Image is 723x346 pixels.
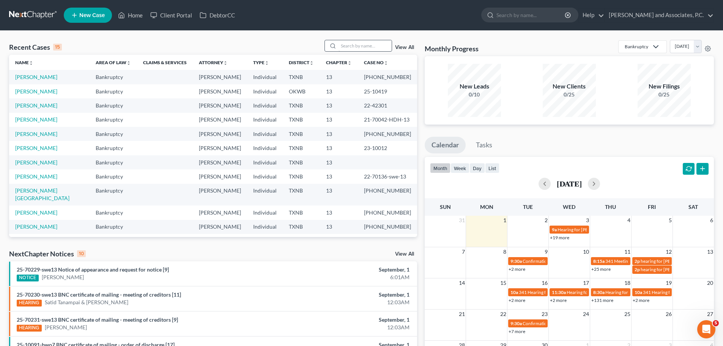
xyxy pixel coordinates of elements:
td: Bankruptcy [90,127,137,141]
td: Bankruptcy [90,184,137,205]
span: Thu [605,204,616,210]
span: 19 [665,278,673,288]
div: 0/25 [543,91,596,98]
td: Individual [247,234,283,248]
input: Search by name... [496,8,566,22]
td: 13 [320,169,358,183]
a: +7 more [509,329,525,334]
td: Bankruptcy [90,205,137,220]
span: 14 [458,278,466,288]
span: 3 [585,216,590,225]
td: 13 [320,113,358,127]
td: 13 [320,205,358,220]
div: HEARING [17,325,42,332]
span: 22 [499,310,507,319]
td: [PERSON_NAME] [193,127,247,141]
div: Bankruptcy [625,43,648,50]
span: Fri [648,204,656,210]
a: Area of Lawunfold_more [96,60,131,65]
td: Individual [247,141,283,155]
td: 13 [320,70,358,84]
td: TXNB [283,141,320,155]
span: 23 [541,310,548,319]
i: unfold_more [29,61,33,65]
td: Bankruptcy [90,234,137,248]
span: Tue [523,204,533,210]
div: 12:03AM [284,324,410,331]
div: NextChapter Notices [9,249,86,258]
td: 13 [320,184,358,205]
span: 8:30a [593,289,605,295]
a: +2 more [633,297,649,303]
td: 22-70136-swe-13 [358,169,417,183]
button: week [450,163,469,173]
span: 2 [544,216,548,225]
a: +25 more [591,266,611,272]
i: unfold_more [223,61,228,65]
td: 13 [320,220,358,234]
i: unfold_more [265,61,269,65]
button: month [430,163,450,173]
h2: [DATE] [557,180,582,188]
td: Individual [247,205,283,220]
td: 13 [320,84,358,98]
iframe: Intercom live chat [697,320,715,338]
td: TXNB [283,155,320,169]
a: 25-70229-swe13 Notice of appearance and request for notice [9] [17,266,169,273]
span: 13 [706,247,714,256]
div: 10 [77,250,86,257]
a: Help [579,8,604,22]
span: 12 [665,247,673,256]
a: [PERSON_NAME] [45,324,87,331]
a: [PERSON_NAME] [15,74,57,80]
a: Calendar [425,137,466,153]
td: [PERSON_NAME] [193,141,247,155]
td: [PERSON_NAME] [193,220,247,234]
i: unfold_more [126,61,131,65]
a: [PERSON_NAME] [15,145,57,151]
span: Sun [440,204,451,210]
td: OKWB [283,84,320,98]
a: +131 more [591,297,613,303]
span: 1 [502,216,507,225]
td: [PHONE_NUMBER] [358,127,417,141]
span: 7 [461,247,466,256]
h3: Monthly Progress [425,44,479,53]
span: 26 [665,310,673,319]
a: [PERSON_NAME] [15,116,57,123]
span: 11 [624,247,631,256]
td: Individual [247,169,283,183]
i: unfold_more [384,61,388,65]
td: Bankruptcy [90,98,137,112]
td: 13 [320,98,358,112]
span: 9:30a [510,321,522,326]
td: TXNB [283,205,320,220]
a: [PERSON_NAME] [15,209,57,216]
span: 15 [499,278,507,288]
td: TXNB [283,113,320,127]
span: 9 [544,247,548,256]
td: Individual [247,84,283,98]
span: 21 [458,310,466,319]
span: 9a [552,227,557,232]
td: 13 [320,234,358,248]
div: 12:03AM [284,299,410,306]
td: [PHONE_NUMBER] [358,205,417,220]
td: [PERSON_NAME] [193,205,247,220]
a: +19 more [550,235,569,240]
td: 25-10419 [358,84,417,98]
a: [PERSON_NAME] [15,131,57,137]
span: 10 [582,247,590,256]
span: Hearing for [PERSON_NAME] [605,289,665,295]
div: Recent Cases [9,43,62,52]
td: TXNB [283,184,320,205]
a: +2 more [550,297,567,303]
th: Claims & Services [137,55,193,70]
td: [PERSON_NAME] [193,184,247,205]
a: [PERSON_NAME] [42,273,84,281]
div: September, 1 [284,266,410,273]
i: unfold_more [309,61,314,65]
span: 31 [458,216,466,225]
td: Bankruptcy [90,84,137,98]
a: Nameunfold_more [15,60,33,65]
